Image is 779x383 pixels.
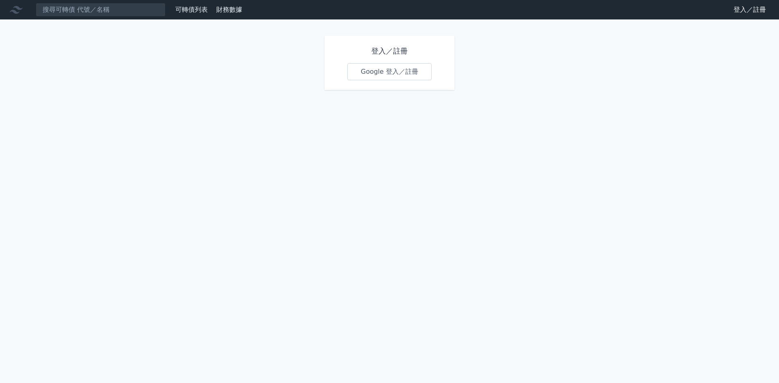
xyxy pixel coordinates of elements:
[175,6,208,13] a: 可轉債列表
[727,3,773,16] a: 登入／註冊
[36,3,166,17] input: 搜尋可轉債 代號／名稱
[347,63,432,80] a: Google 登入／註冊
[216,6,242,13] a: 財務數據
[347,45,432,57] h1: 登入／註冊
